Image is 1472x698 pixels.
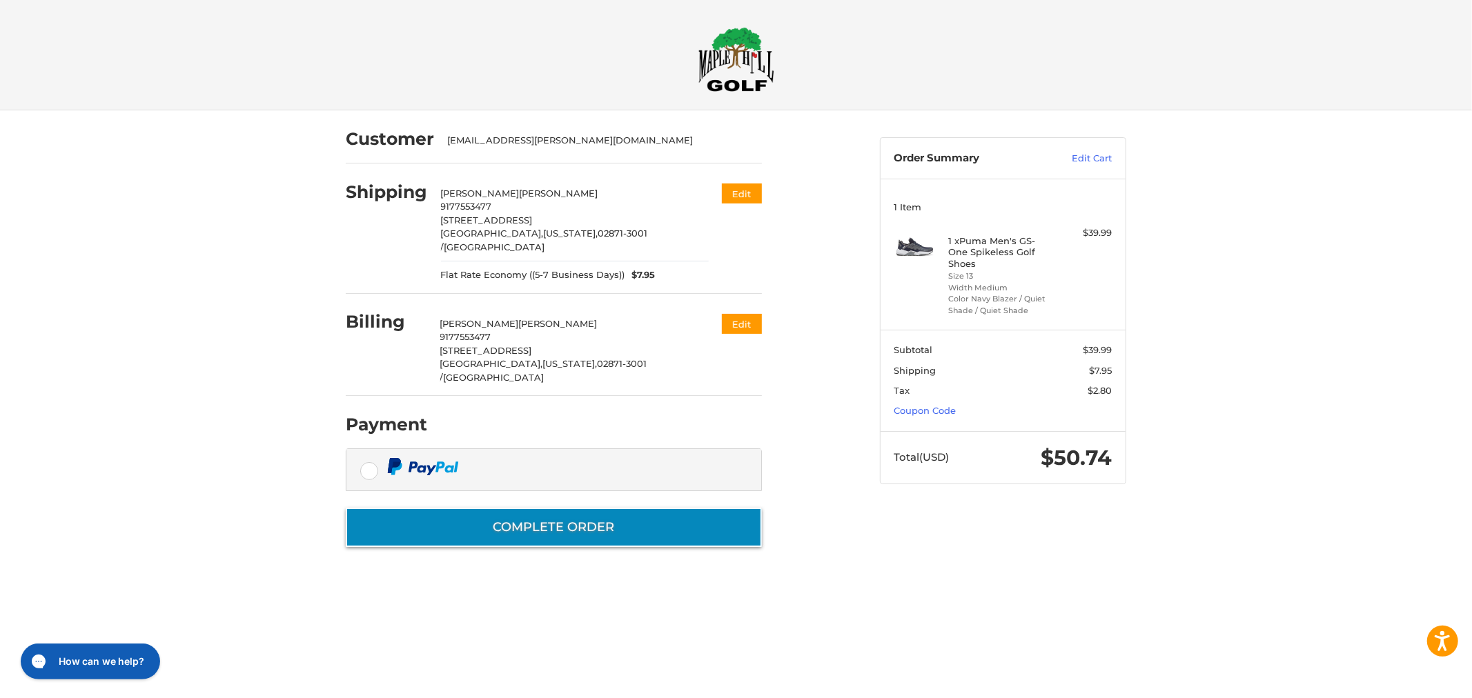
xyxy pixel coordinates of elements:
span: [US_STATE], [544,228,598,239]
span: 9177553477 [440,331,491,342]
li: Color Navy Blazer / Quiet Shade / Quiet Shade [949,293,1054,316]
button: Edit [722,183,762,203]
h3: 1 Item [894,201,1112,212]
span: [PERSON_NAME] [440,318,519,329]
a: Edit Cart [1043,152,1112,166]
img: Maple Hill Golf [698,27,774,92]
button: Edit [722,314,762,334]
span: 02871-3001 / [441,228,648,252]
span: [GEOGRAPHIC_DATA], [440,358,543,369]
span: [PERSON_NAME] [441,188,520,199]
span: [GEOGRAPHIC_DATA] [444,372,544,383]
span: $39.99 [1083,344,1112,355]
span: $7.95 [625,268,656,282]
span: 02871-3001 / [440,358,647,383]
div: $39.99 [1058,226,1112,240]
h3: Order Summary [894,152,1043,166]
h2: Shipping [346,181,427,203]
span: Flat Rate Economy ((5-7 Business Days)) [441,268,625,282]
div: [EMAIL_ADDRESS][PERSON_NAME][DOMAIN_NAME] [448,134,749,148]
span: $50.74 [1041,445,1112,470]
span: 9177553477 [441,201,492,212]
h2: Billing [346,311,426,332]
li: Width Medium [949,282,1054,294]
span: [US_STATE], [543,358,598,369]
a: Coupon Code [894,405,956,416]
span: Shipping [894,365,936,376]
span: [PERSON_NAME] [520,188,598,199]
h2: Customer [346,128,434,150]
span: [STREET_ADDRESS] [440,345,532,356]
span: Tax [894,385,910,396]
h2: Payment [346,414,427,435]
button: Complete order [346,508,762,547]
iframe: Gorgias live chat messenger [14,639,164,684]
span: [STREET_ADDRESS] [441,215,533,226]
span: $2.80 [1088,385,1112,396]
span: Subtotal [894,344,933,355]
span: [PERSON_NAME] [519,318,598,329]
li: Size 13 [949,270,1054,282]
span: [GEOGRAPHIC_DATA] [444,241,545,252]
span: [GEOGRAPHIC_DATA], [441,228,544,239]
span: $7.95 [1090,365,1112,376]
img: PayPal icon [387,458,459,475]
span: Total (USD) [894,450,950,463]
h4: 1 x Puma Men's GS-One Spikeless Golf Shoes [949,235,1054,269]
